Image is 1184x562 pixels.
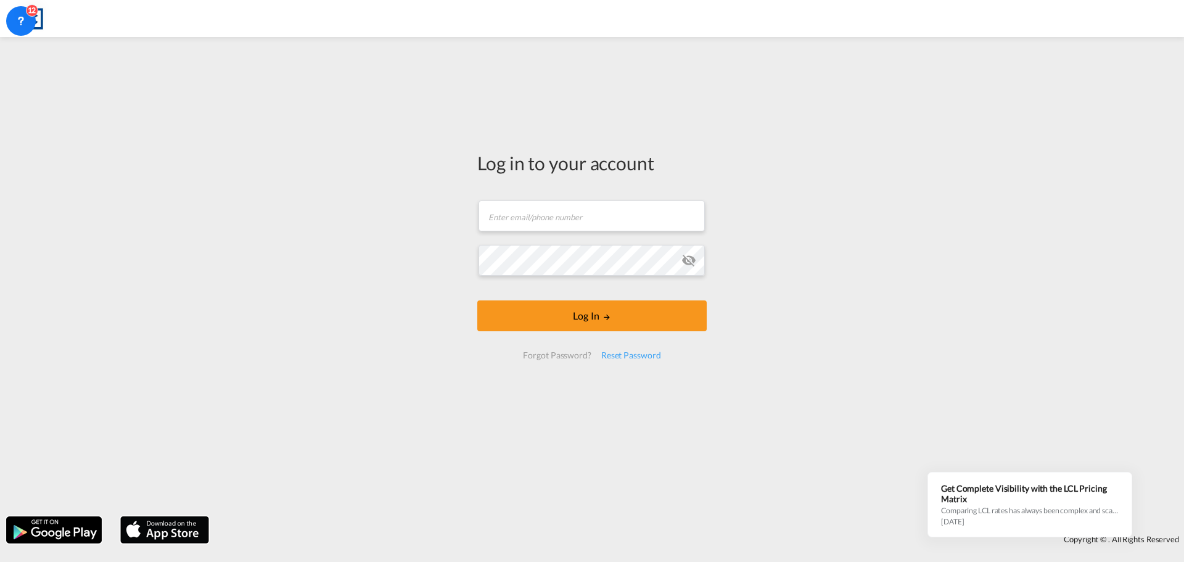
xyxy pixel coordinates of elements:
[5,515,103,545] img: google.png
[18,5,46,33] img: 1fdb9190129311efbfaf67cbb4249bed.jpeg
[119,515,210,545] img: apple.png
[477,150,707,176] div: Log in to your account
[215,529,1184,550] div: Copyright © . All Rights Reserved
[477,300,707,331] button: LOGIN
[681,253,696,268] md-icon: icon-eye-off
[518,344,596,366] div: Forgot Password?
[596,344,666,366] div: Reset Password
[479,200,705,231] input: Enter email/phone number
